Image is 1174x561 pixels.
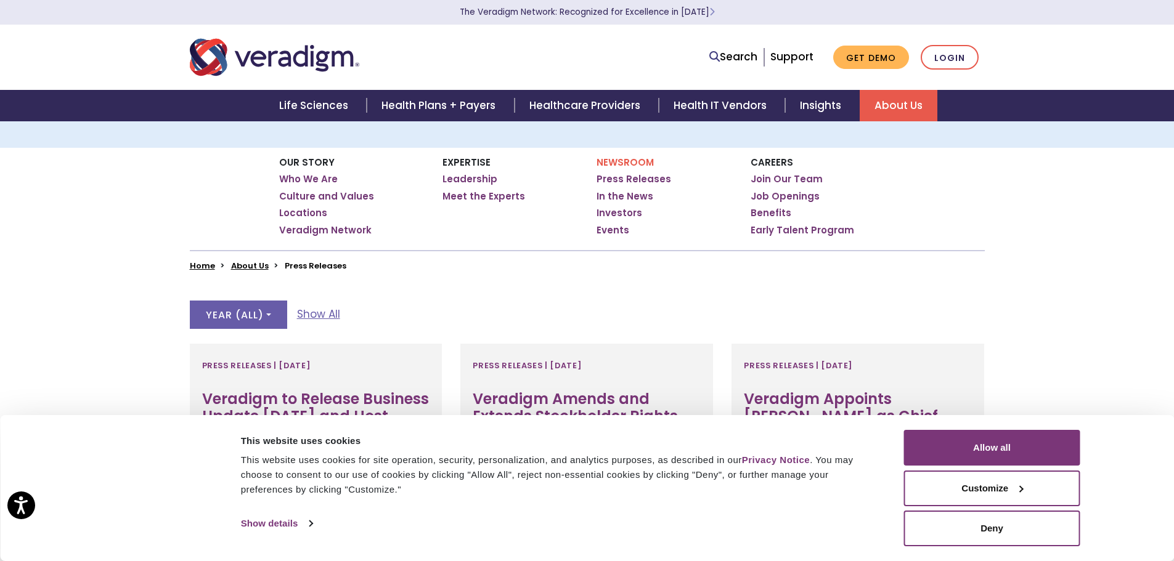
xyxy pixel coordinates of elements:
[241,453,876,497] div: This website uses cookies for site operation, security, personalization, and analytics purposes, ...
[744,356,853,376] span: Press Releases | [DATE]
[241,434,876,448] div: This website uses cookies
[597,173,671,185] a: Press Releases
[515,90,659,121] a: Healthcare Providers
[264,90,367,121] a: Life Sciences
[709,49,757,65] a: Search
[597,190,653,203] a: In the News
[751,190,820,203] a: Job Openings
[279,173,338,185] a: Who We Are
[279,190,374,203] a: Culture and Values
[202,356,311,376] span: Press Releases | [DATE]
[442,173,497,185] a: Leadership
[231,260,269,272] a: About Us
[460,6,715,18] a: The Veradigm Network: Recognized for Excellence in [DATE]Learn More
[770,49,813,64] a: Support
[904,470,1080,506] button: Customize
[833,46,909,70] a: Get Demo
[190,301,287,329] button: Year (All)
[597,224,629,236] a: Events
[202,390,430,443] h3: Veradigm to Release Business Update [DATE] and Host Investor Call [DATE]
[442,190,525,203] a: Meet the Experts
[279,224,372,236] a: Veradigm Network
[709,6,715,18] span: Learn More
[473,356,582,376] span: Press Releases | [DATE]
[904,430,1080,466] button: Allow all
[297,306,340,323] a: Show All
[597,207,642,219] a: Investors
[659,90,785,121] a: Health IT Vendors
[190,260,215,272] a: Home
[751,207,791,219] a: Benefits
[190,37,359,78] img: Veradigm logo
[367,90,514,121] a: Health Plans + Payers
[279,207,327,219] a: Locations
[921,45,979,70] a: Login
[860,90,937,121] a: About Us
[1088,524,1159,546] iframe: Drift Chat Widget
[904,511,1080,546] button: Deny
[744,390,972,443] h3: Veradigm Appoints [PERSON_NAME] as Chief Executive Officer
[751,173,823,185] a: Join Our Team
[751,224,854,236] a: Early Talent Program
[742,454,810,465] a: Privacy Notice
[785,90,860,121] a: Insights
[241,514,312,533] a: Show details
[473,390,701,443] h3: Veradigm Amends and Extends Stockholder Rights Plan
